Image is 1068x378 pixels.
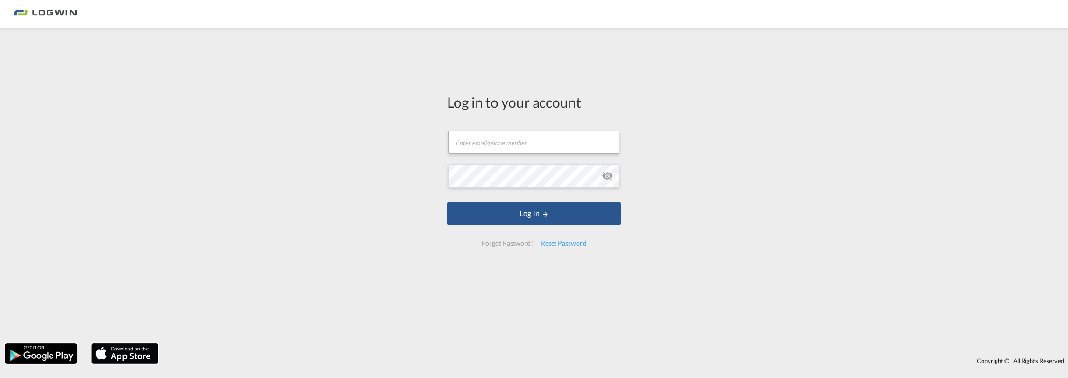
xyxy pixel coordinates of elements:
div: Log in to your account [447,92,621,112]
img: bc73a0e0d8c111efacd525e4c8ad7d32.png [14,4,77,25]
div: Copyright © . All Rights Reserved [163,353,1068,369]
md-icon: icon-eye-off [602,170,613,182]
img: apple.png [90,342,159,365]
button: LOGIN [447,202,621,225]
img: google.png [4,342,78,365]
div: Reset Password [537,235,590,252]
div: Forgot Password? [478,235,537,252]
input: Enter email/phone number [448,131,619,154]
